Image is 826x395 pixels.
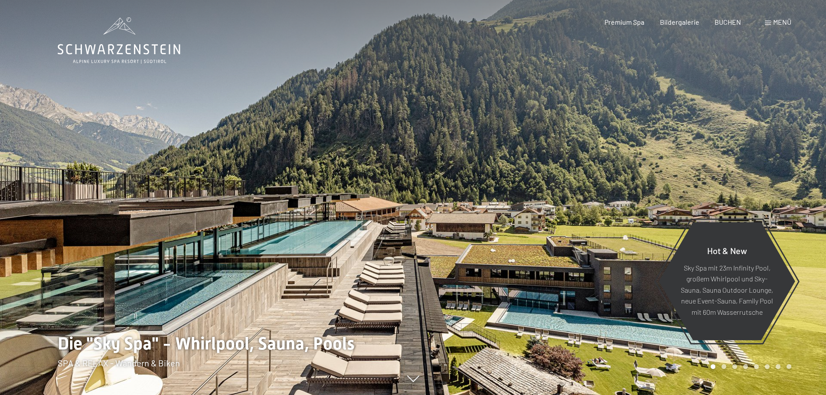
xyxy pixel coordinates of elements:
span: Menü [773,18,791,26]
a: Bildergalerie [660,18,699,26]
div: Carousel Page 3 [732,364,737,369]
div: Carousel Page 7 [776,364,780,369]
a: BUCHEN [715,18,741,26]
div: Carousel Page 2 [722,364,726,369]
div: Carousel Page 4 [743,364,748,369]
div: Carousel Page 6 [765,364,770,369]
a: Premium Spa [604,18,644,26]
span: Hot & New [707,245,747,255]
div: Carousel Pagination [708,364,791,369]
div: Carousel Page 1 (Current Slide) [711,364,715,369]
div: Carousel Page 8 [787,364,791,369]
a: Hot & New Sky Spa mit 23m Infinity Pool, großem Whirlpool und Sky-Sauna, Sauna Outdoor Lounge, ne... [658,222,796,341]
p: Sky Spa mit 23m Infinity Pool, großem Whirlpool und Sky-Sauna, Sauna Outdoor Lounge, neue Event-S... [680,262,774,317]
div: Carousel Page 5 [754,364,759,369]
